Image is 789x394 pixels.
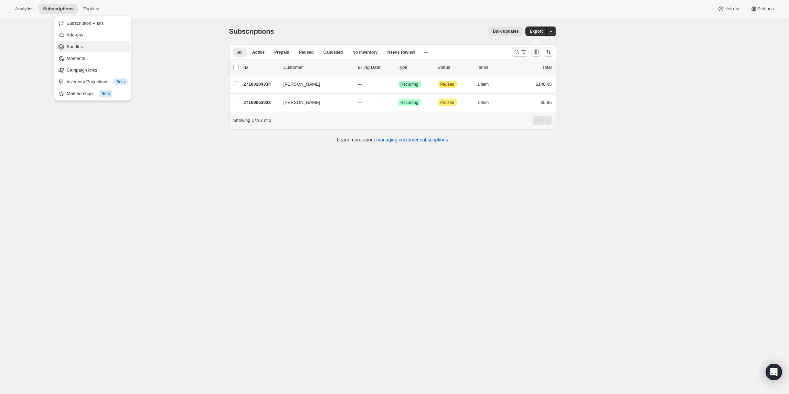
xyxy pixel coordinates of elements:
a: managing customer subscriptions [376,137,448,142]
span: Prepaid [274,50,289,55]
span: Paused [440,100,455,105]
span: --- [358,82,362,87]
div: Open Intercom Messenger [766,364,782,380]
button: Bulk updates [489,26,523,36]
span: Cancelled [323,50,343,55]
div: 27180204334[PERSON_NAME]---SuccessRecurringAttentionPaused1 item$148.45 [244,79,552,89]
span: Tools [83,6,94,12]
span: Active [252,50,265,55]
p: Total [542,64,552,71]
span: Analytics [15,6,33,12]
span: Campaign links [67,67,97,73]
button: Add-ons [56,29,130,40]
span: All [237,50,243,55]
p: Status [438,64,472,71]
button: Subscription Plans [56,18,130,29]
div: Type [398,64,432,71]
button: Help [713,4,745,14]
span: Needs Review [387,50,415,55]
p: Learn more about [337,136,448,143]
span: Recurring [401,100,418,105]
span: Subscriptions [43,6,74,12]
span: 1 item [478,82,489,87]
span: Add-ons [67,32,83,38]
button: Customize table column order and visibility [531,47,541,57]
span: 1 item [478,100,489,105]
p: 27180204334 [244,81,278,88]
span: Settings [757,6,774,12]
button: 1 item [478,79,497,89]
button: Subscriptions [39,4,78,14]
div: 27169653038[PERSON_NAME]---SuccessRecurringAttentionPaused1 item$5.95 [244,98,552,107]
span: Bulk updates [493,29,519,34]
span: $148.45 [536,82,552,87]
p: Customer [284,64,352,71]
button: [PERSON_NAME] [279,79,348,90]
span: [PERSON_NAME] [284,99,320,106]
span: Beta [116,79,125,85]
span: --- [358,100,362,105]
p: 27169653038 [244,99,278,106]
span: Export [530,29,543,34]
button: Moments [56,53,130,64]
button: 1 item [478,98,497,107]
p: ID [244,64,278,71]
button: [PERSON_NAME] [279,97,348,108]
button: Campaign links [56,64,130,75]
span: Subscriptions [229,28,274,35]
span: Recurring [401,82,418,87]
span: Beta [102,91,110,96]
button: Sort the results [544,47,553,57]
span: Subscription Plans [67,21,104,26]
p: Showing 1 to 2 of 2 [233,117,271,124]
button: Search and filter results [512,47,529,57]
span: Paused [440,82,455,87]
span: Bundles [67,44,83,49]
button: Bundles [56,41,130,52]
button: Export [525,26,547,36]
div: Items [478,64,512,71]
div: IDCustomerBilling DateTypeStatusItemsTotal [244,64,552,71]
span: No inventory [352,50,377,55]
span: Moments [67,56,85,61]
span: Paused [299,50,314,55]
div: Memberships [67,90,128,97]
button: Settings [746,4,778,14]
span: $5.95 [541,100,552,105]
button: Create new view [420,47,431,57]
nav: Pagination [533,116,552,125]
button: Inventory Projections [56,76,130,87]
p: Billing Date [358,64,392,71]
span: Help [724,6,734,12]
button: Tools [79,4,105,14]
button: Memberships [56,88,130,99]
span: [PERSON_NAME] [284,81,320,88]
button: Analytics [11,4,38,14]
div: Inventory Projections [67,78,128,85]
